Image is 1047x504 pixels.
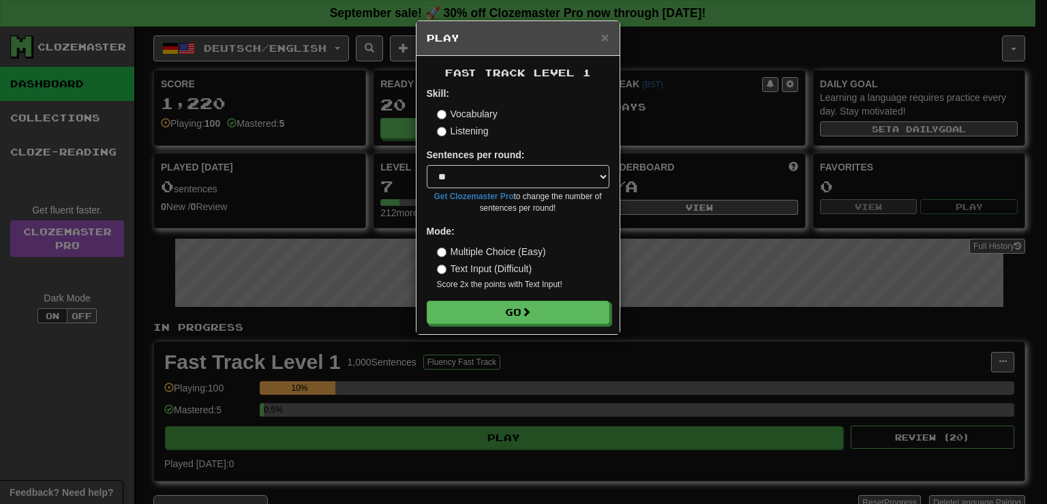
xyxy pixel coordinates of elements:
[427,191,609,214] small: to change the number of sentences per round!
[427,148,525,162] label: Sentences per round:
[445,67,591,78] span: Fast Track Level 1
[601,29,609,45] span: ×
[427,88,449,99] strong: Skill:
[437,245,546,258] label: Multiple Choice (Easy)
[437,279,609,291] small: Score 2x the points with Text Input !
[437,265,446,274] input: Text Input (Difficult)
[437,127,446,136] input: Listening
[427,301,609,324] button: Go
[437,110,446,119] input: Vocabulary
[437,248,446,257] input: Multiple Choice (Easy)
[601,30,609,44] button: Close
[434,192,514,201] a: Get Clozemaster Pro
[427,31,609,45] h5: Play
[437,107,498,121] label: Vocabulary
[427,226,455,237] strong: Mode:
[437,262,532,276] label: Text Input (Difficult)
[437,124,489,138] label: Listening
